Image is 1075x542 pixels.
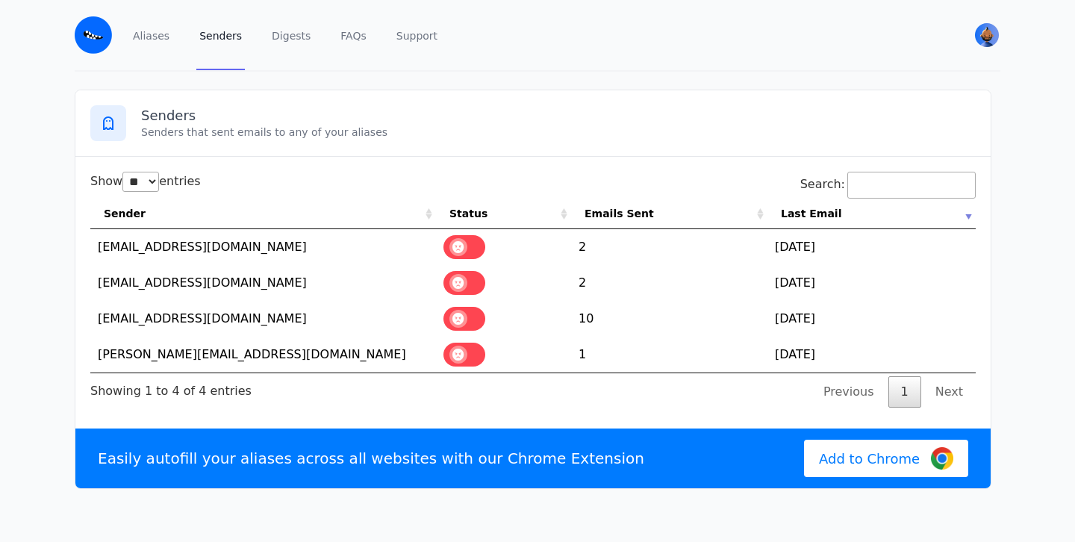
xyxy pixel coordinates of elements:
[973,22,1000,49] button: User menu
[571,199,767,229] th: Emails Sent: activate to sort column ascending
[847,172,976,199] input: Search:
[75,16,112,54] img: Email Monster
[767,229,976,265] td: [DATE]
[571,265,767,301] td: 2
[90,229,436,265] td: [EMAIL_ADDRESS][DOMAIN_NAME]
[819,449,920,469] span: Add to Chrome
[122,172,159,192] select: Showentries
[767,337,976,373] td: [DATE]
[571,301,767,337] td: 10
[888,376,921,408] a: 1
[90,373,252,400] div: Showing 1 to 4 of 4 entries
[90,337,436,373] td: [PERSON_NAME][EMAIL_ADDRESS][DOMAIN_NAME]
[767,265,976,301] td: [DATE]
[571,337,767,373] td: 1
[923,376,976,408] a: Next
[436,199,571,229] th: Status: activate to sort column ascending
[571,229,767,265] td: 2
[931,447,953,470] img: Google Chrome Logo
[90,301,436,337] td: [EMAIL_ADDRESS][DOMAIN_NAME]
[767,199,976,229] th: Last Email: activate to sort column ascending
[141,107,976,125] h3: Senders
[90,174,201,188] label: Show entries
[800,177,976,191] label: Search:
[90,199,436,229] th: Sender: activate to sort column ascending
[767,301,976,337] td: [DATE]
[804,440,968,477] a: Add to Chrome
[975,23,999,47] img: Dmitry's Avatar
[811,376,887,408] a: Previous
[98,448,644,469] p: Easily autofill your aliases across all websites with our Chrome Extension
[141,125,976,140] p: Senders that sent emails to any of your aliases
[90,265,436,301] td: [EMAIL_ADDRESS][DOMAIN_NAME]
